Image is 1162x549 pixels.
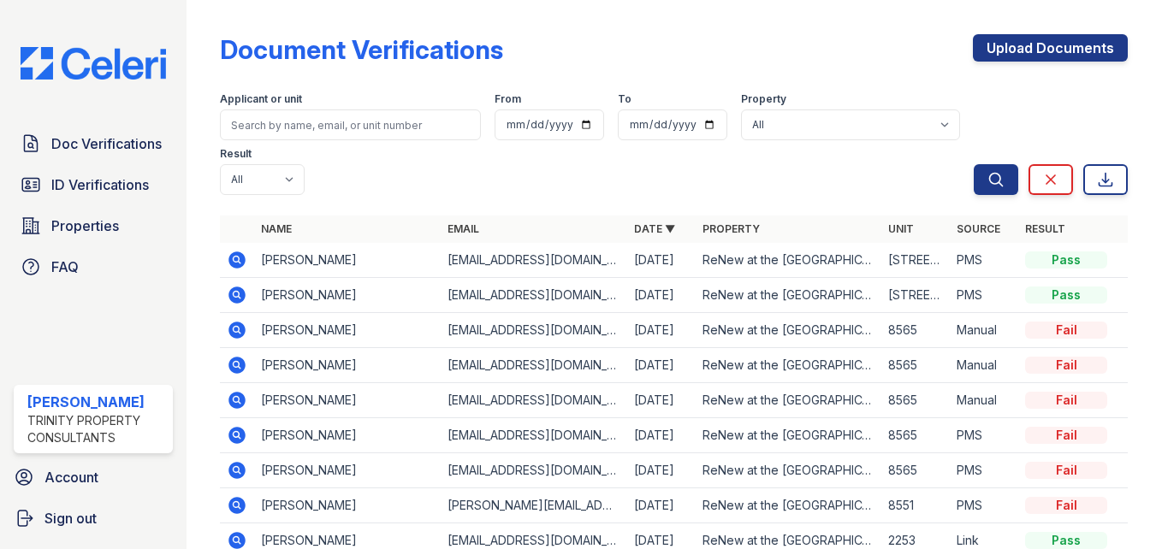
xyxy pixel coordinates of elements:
td: PMS [950,418,1018,453]
td: ReNew at the [GEOGRAPHIC_DATA] [696,278,882,313]
label: From [495,92,521,106]
span: ID Verifications [51,174,149,195]
a: Result [1025,222,1065,235]
div: Fail [1025,392,1107,409]
td: 8565 [881,453,950,488]
td: [PERSON_NAME] [254,313,441,348]
td: Manual [950,313,1018,348]
div: [PERSON_NAME] [27,392,166,412]
td: [PERSON_NAME] [254,488,441,523]
td: ReNew at the [GEOGRAPHIC_DATA] [696,313,882,348]
td: [STREET_ADDRESS] [881,278,950,313]
td: ReNew at the [GEOGRAPHIC_DATA] [696,418,882,453]
div: Trinity Property Consultants [27,412,166,446]
td: [DATE] [627,383,696,418]
a: ID Verifications [14,168,173,202]
td: ReNew at the [GEOGRAPHIC_DATA] [696,243,882,278]
div: Document Verifications [220,34,503,65]
img: CE_Logo_Blue-a8612792a0a2168367f1c8372b55b34899dd931a85d93a1a3d3e32e68fde9ad4.png [7,47,180,80]
td: [DATE] [627,348,696,383]
a: Name [261,222,292,235]
td: Manual [950,348,1018,383]
td: PMS [950,278,1018,313]
a: Properties [14,209,173,243]
td: PMS [950,453,1018,488]
td: 8551 [881,488,950,523]
td: [EMAIL_ADDRESS][DOMAIN_NAME] [441,453,627,488]
span: Account [44,467,98,487]
td: [PERSON_NAME] [254,418,441,453]
td: Manual [950,383,1018,418]
span: Properties [51,215,119,236]
td: PMS [950,488,1018,523]
td: [EMAIL_ADDRESS][DOMAIN_NAME] [441,418,627,453]
a: Doc Verifications [14,127,173,161]
td: [DATE] [627,418,696,453]
a: FAQ [14,250,173,284]
input: Search by name, email, or unit number [220,109,481,140]
td: [EMAIL_ADDRESS][DOMAIN_NAME] [441,313,627,348]
a: Account [7,460,180,494]
td: ReNew at the [GEOGRAPHIC_DATA] [696,383,882,418]
td: [DATE] [627,488,696,523]
td: [PERSON_NAME] [254,243,441,278]
label: Applicant or unit [220,92,302,106]
td: ReNew at the [GEOGRAPHIC_DATA] [696,453,882,488]
td: ReNew at the [GEOGRAPHIC_DATA] [696,348,882,383]
a: Date ▼ [634,222,675,235]
td: [STREET_ADDRESS] [881,243,950,278]
div: Fail [1025,322,1107,339]
td: [EMAIL_ADDRESS][DOMAIN_NAME] [441,243,627,278]
label: Property [741,92,786,106]
label: To [618,92,631,106]
td: [PERSON_NAME] [254,383,441,418]
a: Upload Documents [973,34,1128,62]
div: Fail [1025,357,1107,374]
a: Source [957,222,1000,235]
td: [DATE] [627,243,696,278]
div: Fail [1025,462,1107,479]
div: Fail [1025,497,1107,514]
span: FAQ [51,257,79,277]
a: Email [448,222,479,235]
td: [DATE] [627,313,696,348]
span: Doc Verifications [51,133,162,154]
a: Property [703,222,760,235]
div: Pass [1025,251,1107,269]
td: 8565 [881,383,950,418]
td: [DATE] [627,278,696,313]
a: Sign out [7,501,180,535]
label: Result [220,147,252,161]
div: Pass [1025,532,1107,549]
td: ReNew at the [GEOGRAPHIC_DATA] [696,488,882,523]
td: [EMAIL_ADDRESS][DOMAIN_NAME] [441,383,627,418]
td: [PERSON_NAME] [254,278,441,313]
a: Unit [888,222,914,235]
td: 8565 [881,348,950,383]
td: [PERSON_NAME] [254,348,441,383]
td: [PERSON_NAME][EMAIL_ADDRESS][DOMAIN_NAME] [441,488,627,523]
td: 8565 [881,313,950,348]
td: [DATE] [627,453,696,488]
td: PMS [950,243,1018,278]
td: [PERSON_NAME] [254,453,441,488]
div: Fail [1025,427,1107,444]
td: [EMAIL_ADDRESS][DOMAIN_NAME] [441,278,627,313]
td: [EMAIL_ADDRESS][DOMAIN_NAME] [441,348,627,383]
div: Pass [1025,286,1107,304]
span: Sign out [44,508,97,528]
td: 8565 [881,418,950,453]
